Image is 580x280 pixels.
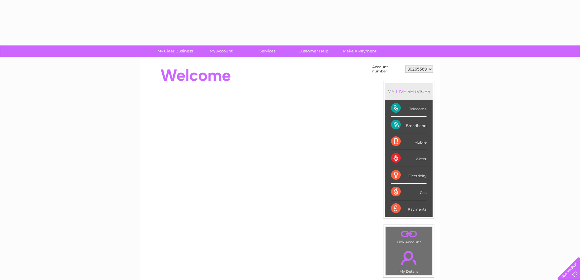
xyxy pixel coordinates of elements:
div: Gas [391,184,427,200]
div: Water [391,150,427,167]
a: My Clear Business [150,45,200,57]
div: Electricity [391,167,427,184]
a: Services [242,45,292,57]
a: Customer Help [288,45,339,57]
td: Link Account [385,227,432,246]
div: Payments [391,200,427,217]
a: . [387,228,430,239]
a: . [387,247,430,268]
div: LIVE [395,88,407,94]
div: Telecoms [391,100,427,117]
a: Make A Payment [335,45,385,57]
div: Mobile [391,133,427,150]
td: My Details [385,246,432,275]
div: Broadband [391,117,427,133]
div: MY SERVICES [385,83,433,100]
td: Account number [371,63,404,75]
a: My Account [196,45,246,57]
